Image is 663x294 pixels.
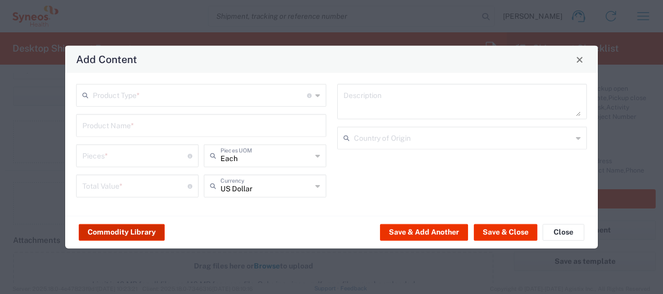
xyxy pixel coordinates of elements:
h4: Add Content [76,52,137,67]
button: Close [543,224,584,240]
button: Close [572,52,587,67]
button: Save & Close [474,224,537,240]
button: Save & Add Another [380,224,468,240]
button: Commodity Library [79,224,165,240]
